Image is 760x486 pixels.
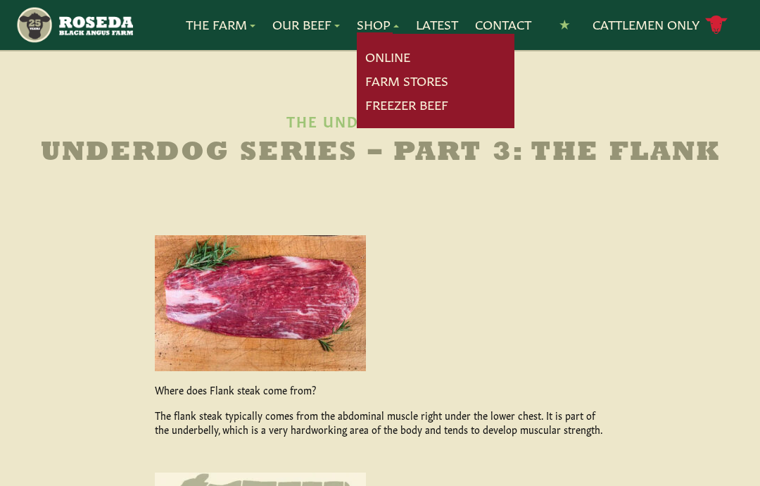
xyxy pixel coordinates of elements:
[365,72,448,90] a: Farm Stores
[155,408,605,436] p: The flank steak typically comes from the abdominal muscle right under the lower chest. It is part...
[365,96,448,114] a: Freezer Beef
[365,48,410,66] a: Online
[475,15,531,34] a: Contact
[15,6,133,44] img: https://roseda.com/wp-content/uploads/2021/05/roseda-25-header.png
[416,15,458,34] a: Latest
[186,15,255,34] a: The Farm
[357,15,399,34] a: Shop
[272,15,340,34] a: Our Beef
[593,13,728,37] a: Cattlemen Only
[155,382,605,397] p: Where does Flank steak come from?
